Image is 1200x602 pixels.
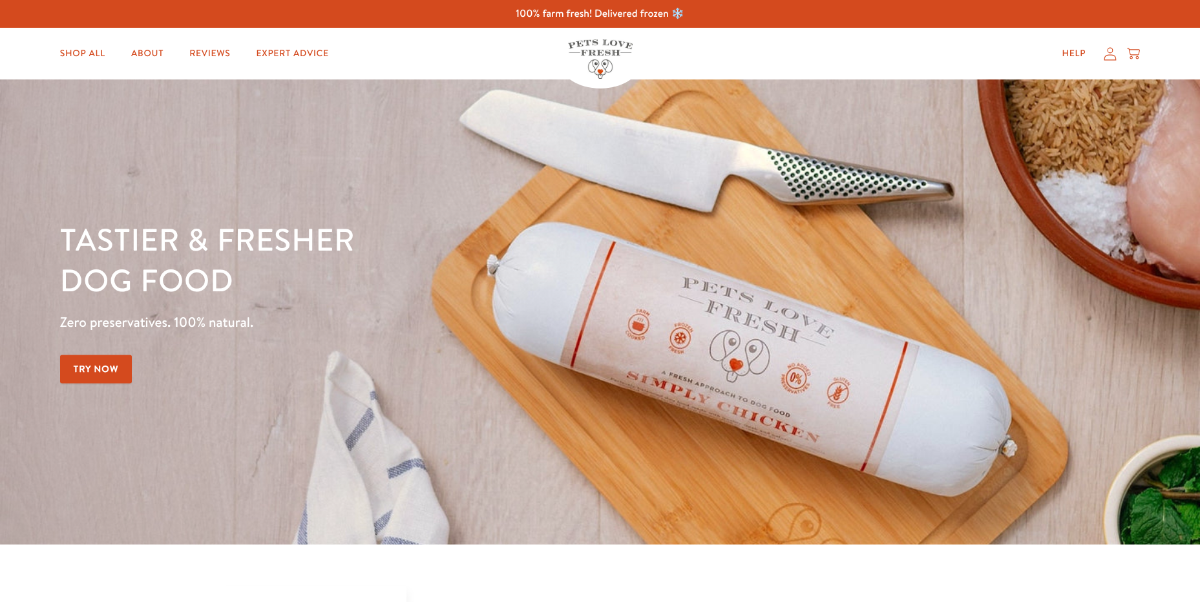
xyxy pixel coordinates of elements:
p: Zero preservatives. 100% natural. [60,311,780,334]
a: Expert Advice [246,41,339,67]
a: Try Now [60,355,132,384]
h1: Tastier & fresher dog food [60,220,780,301]
a: About [121,41,174,67]
a: Help [1051,41,1096,67]
a: Reviews [179,41,240,67]
img: Pets Love Fresh [568,39,633,79]
a: Shop All [50,41,116,67]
